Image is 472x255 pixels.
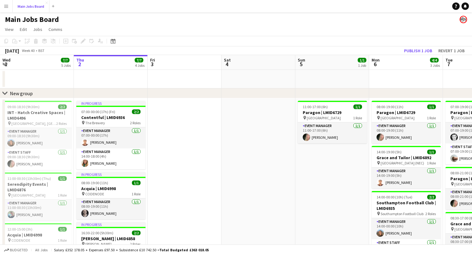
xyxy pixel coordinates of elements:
[298,110,367,115] h3: Paragon | LMID6729
[2,61,11,68] span: 1
[54,248,209,252] div: Salary £352 178.05 + Expenses £97.50 + Subsistence £10 742.50 =
[371,61,380,68] span: 6
[76,101,145,106] div: In progress
[224,57,231,63] span: Sat
[5,27,14,32] span: View
[2,57,11,63] span: Wed
[76,115,145,120] h3: Contentful | LMID6936
[2,128,72,149] app-card-role: Event Manager1/109:00-18:30 (9h30m)[PERSON_NAME]
[298,101,367,143] app-job-card: 11:00-17:00 (6h)1/1Paragon | LMID6729 [GEOGRAPHIC_DATA]1 RoleEvent Manager1/111:00-17:00 (6h)[PER...
[58,193,67,198] span: 1 Role
[427,161,436,165] span: 1 Role
[31,25,45,33] a: Jobs
[85,192,104,196] span: CODENODE
[372,146,441,189] app-job-card: 14:00-19:00 (5h)1/1Grace and Tailor | LMID6892 [GEOGRAPHIC_DATA] (NEC)1 RoleEvent Manager1/114:00...
[132,231,141,235] span: 2/2
[20,27,27,32] span: Edit
[3,247,29,253] button: Budgeted
[445,61,453,68] span: 7
[20,48,36,53] span: Week 40
[381,116,415,120] span: [GEOGRAPHIC_DATA]
[85,121,105,125] span: The Brewery
[56,121,67,126] span: 2 Roles
[159,248,209,252] span: Total Budgeted £363 018.05
[76,172,145,177] div: In progress
[372,57,380,63] span: Mon
[58,227,67,232] span: 1/1
[402,47,435,55] button: Publish 1 job
[2,172,72,221] app-job-card: 11:00-00:30 (13h30m) (Thu)1/1Serendipity Events | LMID6876 [GEOGRAPHIC_DATA]1 RoleEvent Manager1/...
[38,48,44,53] div: BST
[298,57,305,63] span: Sun
[358,63,366,68] div: 1 Job
[58,176,67,181] span: 1/1
[7,227,32,232] span: 12:00-15:00 (3h)
[445,57,453,63] span: Tue
[427,104,436,109] span: 1/1
[353,116,362,120] span: 1 Role
[135,63,145,68] div: 4 Jobs
[61,58,70,62] span: 7/7
[61,63,71,68] div: 5 Jobs
[2,181,72,193] h3: Serendipity Events | LMID6876
[81,109,115,114] span: 07:00-00:00 (17h) (Fri)
[76,236,145,241] h3: [PERSON_NAME] | LMID6858
[381,211,424,216] span: Southampton Football Club
[10,90,33,96] div: New group
[11,121,56,126] span: [GEOGRAPHIC_DATA], [GEOGRAPHIC_DATA]
[33,27,42,32] span: Jobs
[427,195,436,199] span: 2/2
[430,58,439,62] span: 4/4
[5,48,19,54] div: [DATE]
[132,109,141,114] span: 2/2
[297,61,305,68] span: 5
[7,104,40,109] span: 09:00-18:30 (9h30m)
[5,15,59,24] h1: Main Jobs Board
[81,181,108,185] span: 08:00-19:00 (11h)
[372,218,441,239] app-card-role: Event Manager1/114:00-00:00 (10h)[PERSON_NAME]
[17,25,29,33] a: Edit
[223,61,231,68] span: 4
[150,57,155,63] span: Fri
[427,116,436,120] span: 1 Role
[58,238,67,243] span: 1 Role
[46,25,65,33] a: Comms
[377,104,403,109] span: 08:00-19:00 (11h)
[76,148,145,169] app-card-role: Event Manager1/114:00-18:00 (4h)[PERSON_NAME]
[48,27,62,32] span: Comms
[2,200,72,221] app-card-role: Event Manager1/111:00-00:30 (13h30m)[PERSON_NAME]
[132,181,141,185] span: 1/1
[85,242,112,246] span: [PERSON_NAME]
[2,110,72,121] h3: INT - Hatch Creative Spaces | LMID6496
[10,248,28,252] span: Budgeted
[132,192,141,196] span: 1 Role
[149,61,155,68] span: 3
[372,101,441,143] app-job-card: 08:00-19:00 (11h)1/1Paragon | LMID6729 [GEOGRAPHIC_DATA]1 RoleEvent Manager1/108:00-19:00 (11h)[P...
[2,232,72,238] h3: Acquia | LMID6998
[436,47,467,55] button: Revert 1 job
[2,101,72,170] div: 09:00-18:30 (9h30m)2/2INT - Hatch Creative Spaces | LMID6496 [GEOGRAPHIC_DATA], [GEOGRAPHIC_DATA]...
[76,198,145,219] app-card-role: Event Manager1/108:00-19:00 (11h)[PERSON_NAME]
[76,172,145,219] app-job-card: In progress08:00-19:00 (11h)1/1Acquia | LMID6998 CODENODE1 RoleEvent Manager1/108:00-19:00 (11h)[...
[377,195,412,199] span: 14:00-00:00 (10h) (Tue)
[430,63,440,68] div: 3 Jobs
[358,58,366,62] span: 1/1
[130,121,141,125] span: 2 Roles
[75,61,84,68] span: 2
[81,231,113,235] span: 16:30-22:00 (5h30m)
[460,16,467,23] app-user-avatar: Alanya O'Donnell
[76,101,145,169] app-job-card: In progress07:00-00:00 (17h) (Fri)2/2Contentful | LMID6936 The Brewery2 RolesEvent Manager1/107:0...
[372,110,441,115] h3: Paragon | LMID6729
[303,104,328,109] span: 11:00-17:00 (6h)
[353,104,362,109] span: 1/1
[76,186,145,191] h3: Acquia | LMID6998
[76,127,145,148] app-card-role: Event Manager1/107:00-00:00 (17h)[PERSON_NAME]
[425,211,436,216] span: 2 Roles
[377,150,402,154] span: 14:00-19:00 (5h)
[130,242,141,246] span: 2 Roles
